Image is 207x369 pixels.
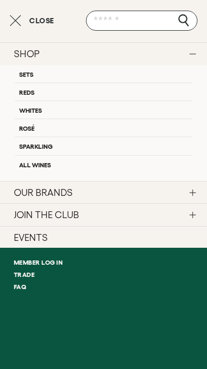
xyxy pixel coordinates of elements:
[15,65,192,83] a: Sets
[10,14,54,27] button: Close cart
[29,17,54,24] span: Close
[15,137,192,155] a: Sparkling
[15,83,192,101] a: Reds
[15,101,192,119] a: Whites
[15,119,192,137] a: Rosé
[15,155,192,173] a: All Wines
